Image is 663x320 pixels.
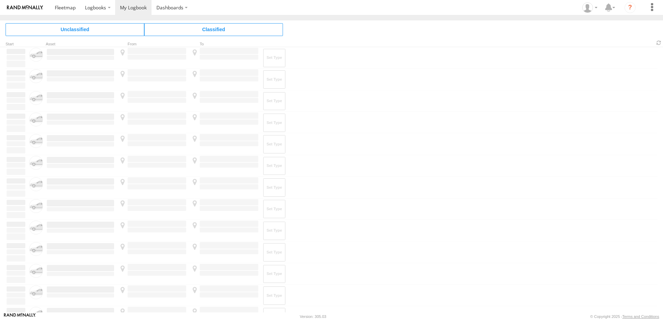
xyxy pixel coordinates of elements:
[300,314,326,319] div: Version: 305.03
[118,43,187,46] div: From
[4,313,36,320] a: Visit our Website
[7,5,43,10] img: rand-logo.svg
[190,43,259,46] div: To
[46,43,115,46] div: Asset
[6,23,144,36] span: Click to view Unclassified Trips
[625,2,636,13] i: ?
[590,314,659,319] div: © Copyright 2025 -
[144,23,283,36] span: Click to view Classified Trips
[6,43,26,46] div: Click to Sort
[580,2,600,13] div: Trevor Wilson
[655,39,663,46] span: Refresh
[622,314,659,319] a: Terms and Conditions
